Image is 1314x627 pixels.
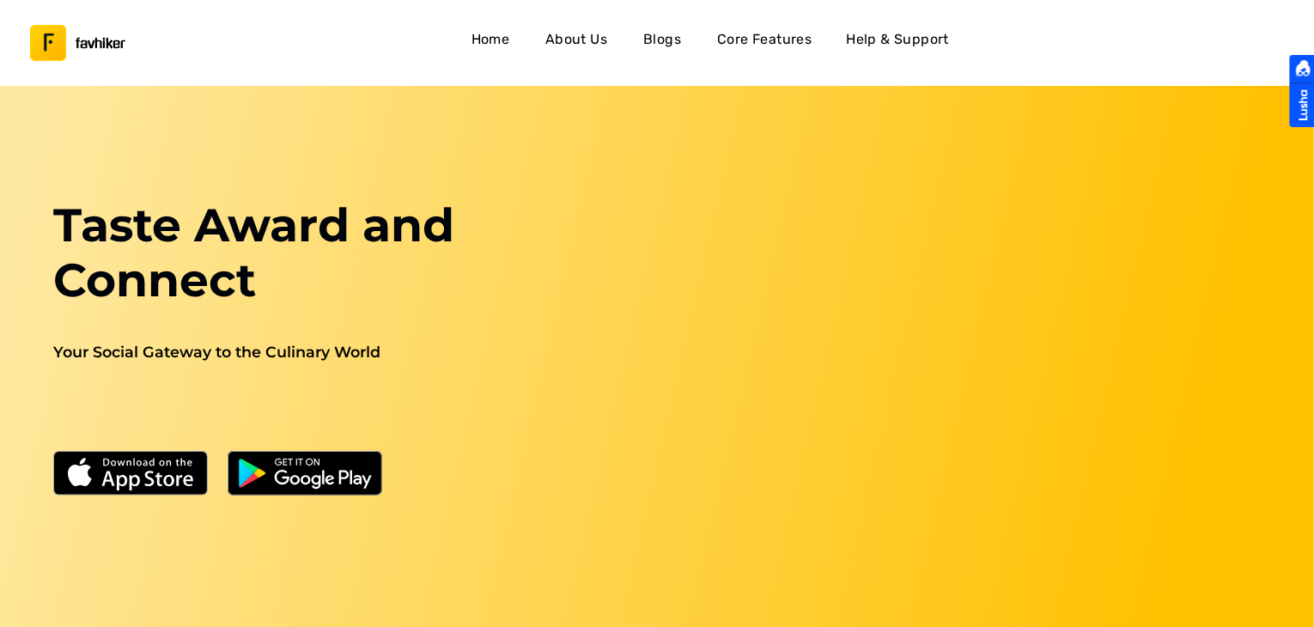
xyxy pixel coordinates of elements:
[635,23,690,63] a: Blogs
[679,198,1269,530] iframe: Embedded youtube
[471,28,510,51] h4: Home
[846,28,949,51] h4: Help & Support
[717,28,812,51] h4: Core Features
[545,28,607,51] h4: About Us
[710,23,818,63] a: Core Features
[538,23,614,63] a: About Us
[643,28,681,51] h4: Blogs
[463,23,518,63] a: Home
[53,451,208,496] img: App Store
[839,23,956,63] button: Help & Support
[228,451,382,496] img: Google Play
[76,37,125,50] h3: favhiker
